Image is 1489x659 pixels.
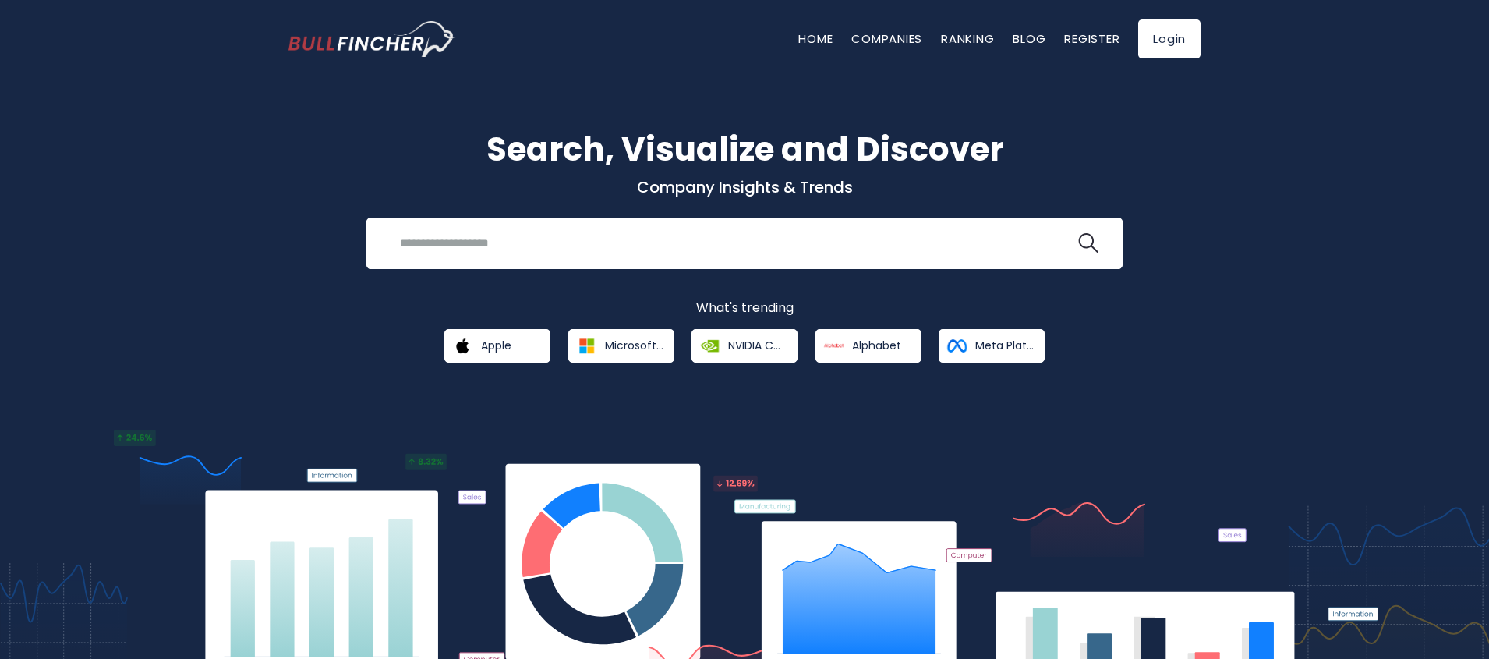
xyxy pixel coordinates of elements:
[1138,19,1201,58] a: Login
[288,300,1201,317] p: What's trending
[851,30,922,47] a: Companies
[288,125,1201,174] h1: Search, Visualize and Discover
[288,21,456,57] a: Go to homepage
[568,329,674,363] a: Microsoft Corporation
[815,329,921,363] a: Alphabet
[1078,233,1098,253] img: search icon
[288,21,456,57] img: bullfincher logo
[939,329,1045,363] a: Meta Platforms
[798,30,833,47] a: Home
[288,177,1201,197] p: Company Insights & Trends
[941,30,994,47] a: Ranking
[605,338,663,353] span: Microsoft Corporation
[975,338,1034,353] span: Meta Platforms
[691,329,798,363] a: NVIDIA Corporation
[852,338,901,353] span: Alphabet
[728,338,787,353] span: NVIDIA Corporation
[1013,30,1045,47] a: Blog
[481,338,511,353] span: Apple
[444,329,550,363] a: Apple
[1064,30,1119,47] a: Register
